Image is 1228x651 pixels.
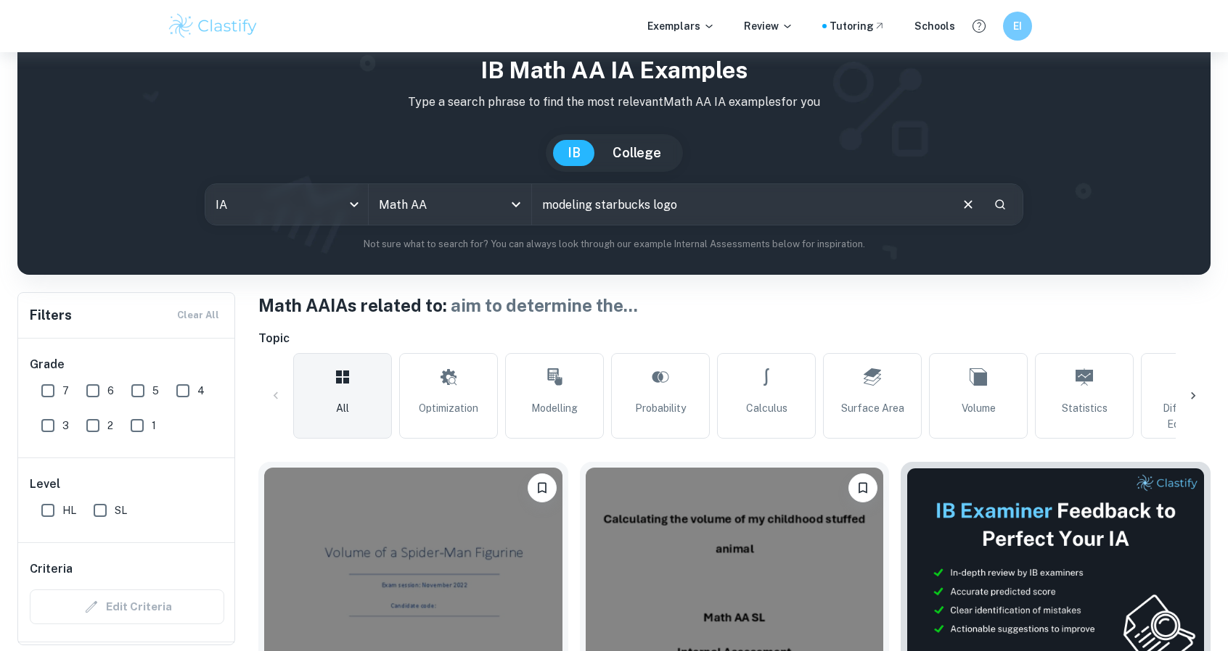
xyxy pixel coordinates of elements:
[746,400,787,416] span: Calculus
[848,473,877,502] button: Bookmark
[635,400,686,416] span: Probability
[967,14,991,38] button: Help and Feedback
[1003,12,1032,41] button: EI
[336,400,349,416] span: All
[988,192,1012,217] button: Search
[506,194,526,215] button: Open
[1062,400,1108,416] span: Statistics
[30,476,224,493] h6: Level
[531,400,578,416] span: Modelling
[914,18,955,34] a: Schools
[107,383,114,399] span: 6
[258,292,1211,318] h1: Math AA IAs related to:
[30,305,72,325] h6: Filters
[528,473,557,502] button: Bookmark
[451,295,638,315] span: aim to determine the ...
[62,383,69,399] span: 7
[30,589,224,624] div: Criteria filters are unavailable when searching by topic
[598,140,676,166] button: College
[1010,18,1026,34] h6: EI
[962,400,996,416] span: Volume
[107,418,113,434] span: 2
[197,383,205,399] span: 4
[954,191,982,218] button: Clear
[841,400,904,416] span: Surface Area
[419,400,478,416] span: Optimization
[29,237,1199,252] p: Not sure what to search for? You can always look through our example Internal Assessments below f...
[167,12,259,41] img: Clastify logo
[62,418,69,434] span: 3
[30,356,224,373] h6: Grade
[205,184,368,225] div: IA
[744,18,793,34] p: Review
[532,184,949,225] input: E.g. modelling a logo, player arrangements, shape of an egg...
[553,140,595,166] button: IB
[115,502,127,518] span: SL
[258,330,1211,347] h6: Topic
[830,18,885,34] a: Tutoring
[29,53,1199,88] h1: IB Math AA IA examples
[647,18,715,34] p: Exemplars
[152,383,159,399] span: 5
[62,502,76,518] span: HL
[29,94,1199,111] p: Type a search phrase to find the most relevant Math AA IA examples for you
[152,418,156,434] span: 1
[30,560,73,578] h6: Criteria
